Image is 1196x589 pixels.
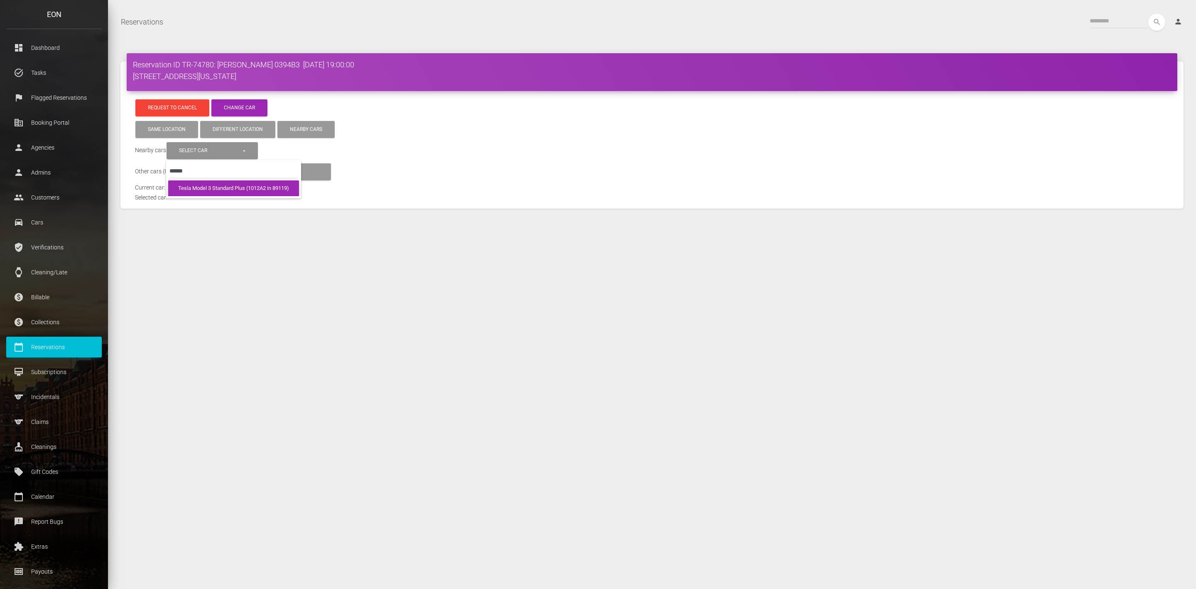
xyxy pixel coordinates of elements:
[167,142,258,159] button: Select car
[6,536,102,557] a: extension Extras
[6,237,102,258] a: verified_user Verifications
[12,490,96,503] p: Calendar
[1148,14,1165,31] button: search
[6,287,102,308] a: paid Billable
[6,137,102,158] a: person Agencies
[12,216,96,229] p: Cars
[12,341,96,353] p: Reservations
[12,416,96,428] p: Claims
[135,99,209,116] button: Request to Cancel
[12,316,96,328] p: Collections
[6,87,102,108] a: flag Flagged Reservations
[6,212,102,233] a: drive_eta Cars
[12,291,96,303] p: Billable
[135,161,1169,202] div: Other cars (I'm delivering to this location)
[12,42,96,54] p: Dashboard
[12,91,96,104] p: Flagged Reservations
[200,121,275,138] button: Different location
[121,12,163,32] a: Reservations
[12,466,96,478] p: Gift Codes
[6,511,102,532] a: feedback Report Bugs
[12,166,96,179] p: Admins
[1174,17,1182,26] i: person
[211,99,267,116] button: Change Car
[178,185,289,192] span: Tesla Model 3 Standard Plus (1012A2 in 89119)
[6,362,102,382] a: card_membership Subscriptions
[133,59,1171,70] h4: Reservation ID TR-74780: [PERSON_NAME] 0394B3 [DATE] 19:00:00
[6,312,102,333] a: paid Collections
[135,140,1169,161] div: Nearby cars
[133,71,1171,81] h4: [STREET_ADDRESS][US_STATE]
[12,241,96,254] p: Verifications
[12,540,96,553] p: Extras
[12,565,96,578] p: Payouts
[6,561,102,582] a: money Payouts
[6,162,102,183] a: person Admins
[6,436,102,457] a: cleaning_services Cleanings
[6,412,102,432] a: sports Claims
[277,121,335,138] button: Nearby cars
[179,147,242,154] div: Select car
[6,262,102,283] a: watch Cleaning/Late
[12,191,96,204] p: Customers
[6,486,102,507] a: calendar_today Calendar
[12,441,96,453] p: Cleanings
[12,67,96,79] p: Tasks
[12,366,96,378] p: Subscriptions
[6,461,102,482] a: local_offer Gift Codes
[135,182,1169,192] div: Current car: Tesla Model Y Standard (0394B3 in 89119)
[12,266,96,278] p: Cleaning/Late
[6,187,102,208] a: people Customers
[12,116,96,129] p: Booking Portal
[135,121,198,138] button: Same location
[6,62,102,83] a: task_alt Tasks
[6,112,102,133] a: corporate_fare Booking Portal
[12,141,96,154] p: Agencies
[1168,14,1190,30] a: person
[6,37,102,58] a: dashboard Dashboard
[12,515,96,528] p: Report Bugs
[135,182,1169,202] div: Selected car:
[6,337,102,357] a: calendar_today Reservations
[12,391,96,403] p: Incidentals
[169,164,298,179] input: Search
[6,387,102,407] a: sports Incidentals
